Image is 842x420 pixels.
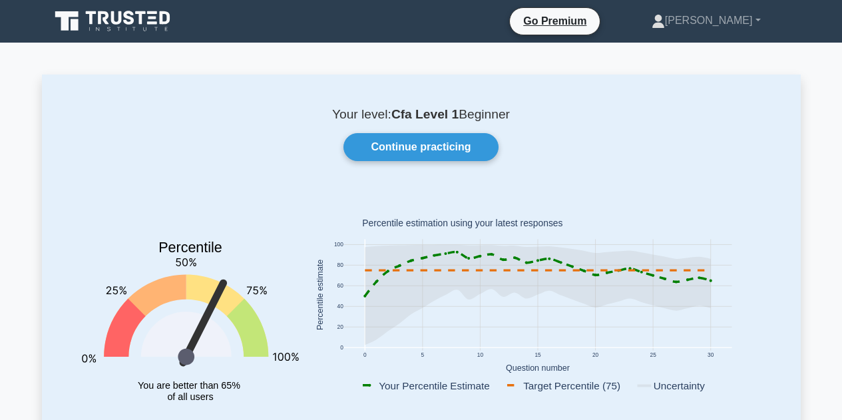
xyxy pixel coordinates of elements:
text: Question number [506,363,570,373]
a: [PERSON_NAME] [620,7,793,34]
text: 60 [337,283,343,290]
text: 80 [337,262,343,269]
text: 20 [337,324,343,331]
text: Percentile estimation using your latest responses [362,218,562,229]
text: 10 [477,351,483,358]
tspan: You are better than 65% [138,380,240,391]
text: 40 [337,304,343,310]
text: Percentile estimate [316,260,325,330]
text: Percentile [158,240,222,256]
a: Go Premium [515,13,594,29]
b: Cfa Level 1 [391,107,459,121]
text: 25 [650,351,656,358]
text: 5 [421,351,424,358]
text: 100 [333,242,343,248]
text: 20 [592,351,598,358]
text: 0 [340,345,343,351]
text: 0 [363,351,366,358]
text: 30 [708,351,714,358]
tspan: of all users [167,392,213,403]
a: Continue practicing [343,133,498,161]
p: Your level: Beginner [74,106,769,122]
text: 15 [534,351,541,358]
